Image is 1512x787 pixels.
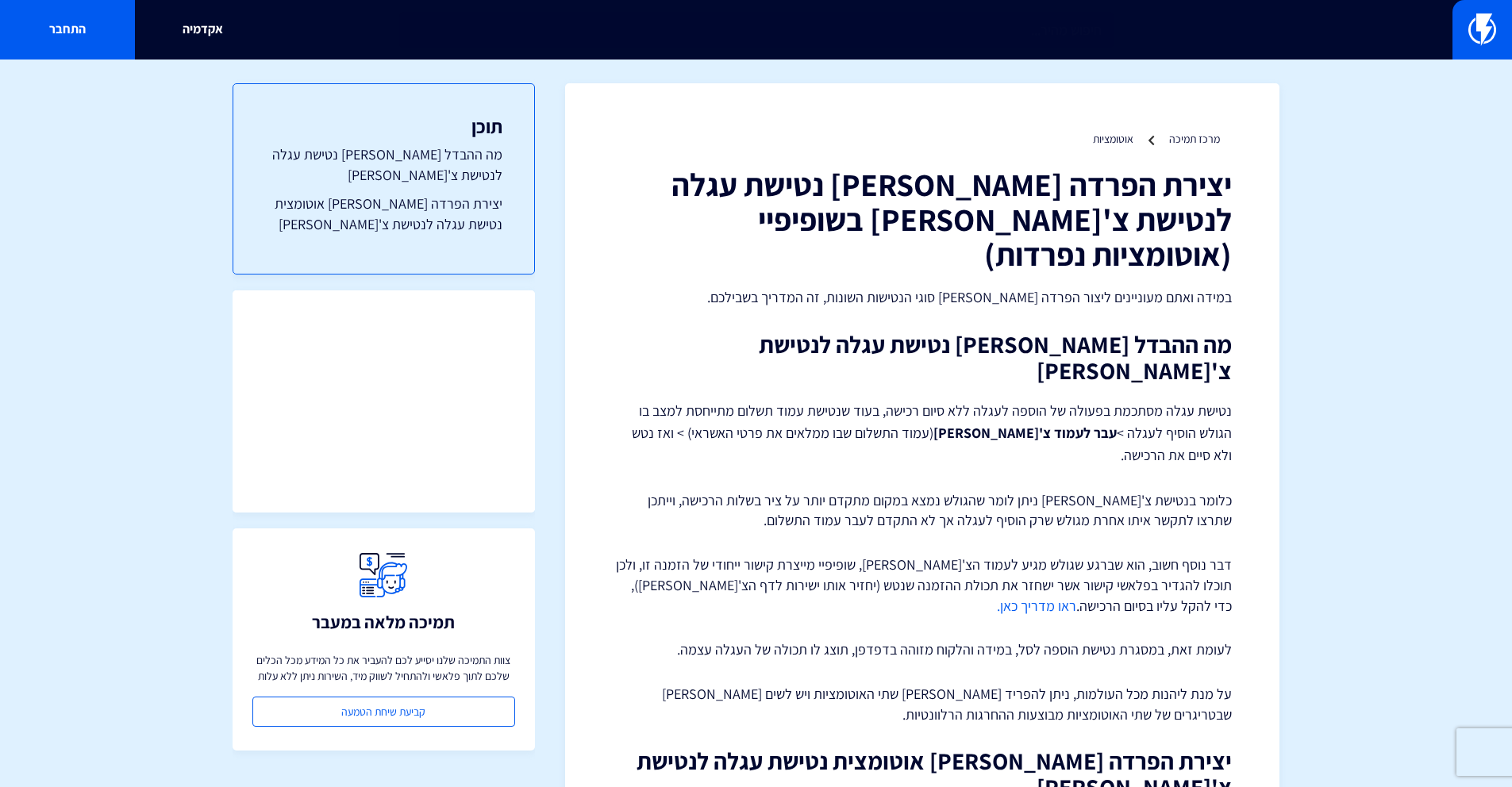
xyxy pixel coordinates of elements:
[613,639,1232,660] p: לעומת זאת, במסגרת נטישת הוספה לסל, במידה והלקוח מזוהה בדפדפן, תוצג לו תכולה של העגלה עצמה.
[613,167,1232,271] h1: יצירת הפרדה [PERSON_NAME] נטישת עגלה לנטישת צ'[PERSON_NAME] בשופיפיי (אוטומציות נפרדות)
[1169,132,1220,146] a: מרכז תמיכה
[252,697,515,727] a: קביעת שיחת הטמעה
[312,612,455,632] h3: תמיכה מלאה במעבר
[1093,132,1133,146] a: אוטומציות
[265,144,502,185] a: מה ההבדל [PERSON_NAME] נטישת עגלה לנטישת צ'[PERSON_NAME]
[399,12,1114,48] input: חיפוש מהיר...
[265,194,502,234] a: יצירת הפרדה [PERSON_NAME] אוטומצית נטישת עגלה לנטישת צ'[PERSON_NAME]
[265,116,502,136] h3: תוכן
[613,332,1232,384] h2: מה ההבדל [PERSON_NAME] נטישת עגלה לנטישת צ'[PERSON_NAME]
[252,652,515,684] p: צוות התמיכה שלנו יסייע לכם להעביר את כל המידע מכל הכלים שלכם לתוך פלאשי ולהתחיל לשווק מיד, השירות...
[613,400,1232,466] p: נטישת עגלה מסתכמת בפעולה של הוספה לעגלה ללא סיום רכישה, בעוד שנטישת עמוד תשלום מתייחסת למצב בו הג...
[997,597,1076,615] a: ראו מדריך כאן.
[613,490,1232,531] p: כלומר בנטישת צ'[PERSON_NAME] ניתן לומר שהגולש נמצא במקום מתקדם יותר על ציר בשלות הרכישה, וייתכן ש...
[933,424,1117,442] strong: עבר לעמוד צ'[PERSON_NAME]
[613,684,1232,724] p: על מנת ליהנות מכל העולמות, ניתן להפריד [PERSON_NAME] שתי האוטומציות ויש לשים [PERSON_NAME] שבטריג...
[613,555,1232,616] p: דבר נוסף חשוב, הוא שברגע שגולש מגיע לעמוד הצ'[PERSON_NAME], שופיפיי מייצרת קישור ייחודי של הזמנה ...
[613,287,1232,308] p: במידה ואתם מעוניינים ליצור הפרדה [PERSON_NAME] סוגי הנטישות השונות, זה המדריך בשבילכם.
